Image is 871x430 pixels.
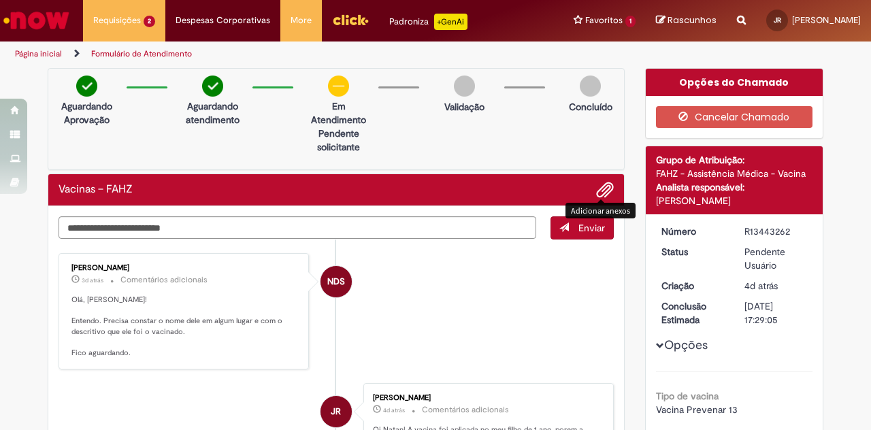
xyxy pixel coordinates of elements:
span: 1 [625,16,636,27]
span: [PERSON_NAME] [792,14,861,26]
span: 3d atrás [82,276,103,284]
time: 26/08/2025 10:51:00 [82,276,103,284]
div: Opções do Chamado [646,69,823,96]
dt: Número [651,225,735,238]
span: Enviar [578,222,605,234]
div: Natan dos Santos Nunes [321,266,352,297]
small: Comentários adicionais [422,404,509,416]
button: Adicionar anexos [596,181,614,199]
button: Enviar [550,216,614,239]
a: Rascunhos [656,14,717,27]
div: [PERSON_NAME] [373,394,599,402]
time: 25/08/2025 10:08:43 [744,280,778,292]
p: +GenAi [434,14,467,30]
img: check-circle-green.png [202,76,223,97]
span: JR [774,16,781,24]
a: Formulário de Atendimento [91,48,192,59]
span: Despesas Corporativas [176,14,270,27]
p: Concluído [569,100,612,114]
div: R13443262 [744,225,808,238]
div: [PERSON_NAME] [656,194,813,208]
p: Olá, [PERSON_NAME]! Entendo. Precisa constar o nome dele em algum lugar e com o descritivo que el... [71,295,298,359]
span: More [291,14,312,27]
img: img-circle-grey.png [580,76,601,97]
ul: Trilhas de página [10,42,570,67]
span: Favoritos [585,14,623,27]
img: ServiceNow [1,7,71,34]
textarea: Digite sua mensagem aqui... [59,216,536,239]
small: Comentários adicionais [120,274,208,286]
dt: Status [651,245,735,259]
span: 4d atrás [383,406,405,414]
div: FAHZ - Assistência Médica - Vacina [656,167,813,180]
p: Validação [444,100,484,114]
div: [DATE] 17:29:05 [744,299,808,327]
div: Analista responsável: [656,180,813,194]
div: Padroniza [389,14,467,30]
span: Requisições [93,14,141,27]
p: Em Atendimento [306,99,372,127]
time: 26/08/2025 09:50:22 [383,406,405,414]
dt: Conclusão Estimada [651,299,735,327]
div: Adicionar anexos [565,203,636,218]
div: Grupo de Atribuição: [656,153,813,167]
span: NDS [327,265,345,298]
dt: Criação [651,279,735,293]
button: Cancelar Chamado [656,106,813,128]
h2: Vacinas – FAHZ Histórico de tíquete [59,184,133,196]
div: [PERSON_NAME] [71,264,298,272]
p: Aguardando Aprovação [54,99,120,127]
p: Aguardando atendimento [180,99,246,127]
a: Página inicial [15,48,62,59]
img: img-circle-grey.png [454,76,475,97]
span: 2 [144,16,155,27]
span: JR [331,395,341,428]
b: Tipo de vacina [656,390,719,402]
img: circle-minus.png [328,76,349,97]
span: 4d atrás [744,280,778,292]
span: Rascunhos [668,14,717,27]
div: Pendente Usuário [744,245,808,272]
span: Vacina Prevenar 13 [656,403,738,416]
img: check-circle-green.png [76,76,97,97]
img: click_logo_yellow_360x200.png [332,10,369,30]
div: Julio Alberto Braga Roldan [321,396,352,427]
div: 25/08/2025 10:08:43 [744,279,808,293]
p: Pendente solicitante [306,127,372,154]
